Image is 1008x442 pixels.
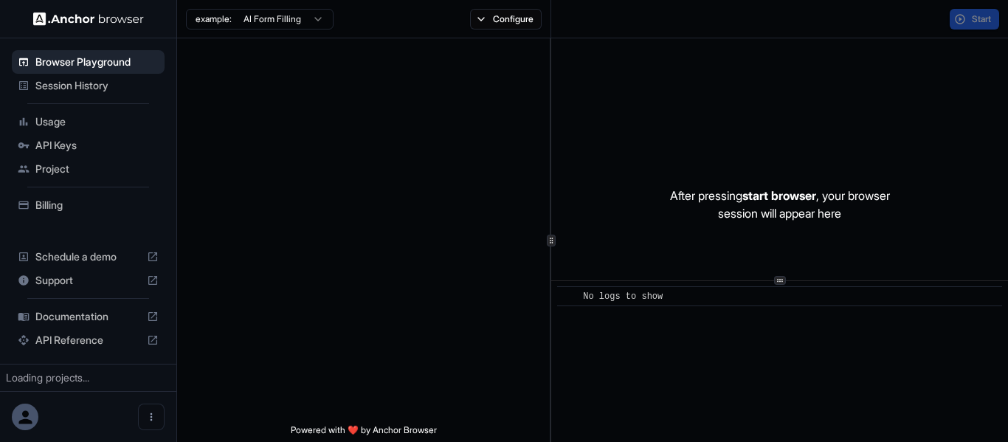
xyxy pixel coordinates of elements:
span: example: [196,13,232,25]
div: API Reference [12,328,165,352]
span: ​ [565,289,572,304]
div: Billing [12,193,165,217]
span: Schedule a demo [35,249,141,264]
p: After pressing , your browser session will appear here [670,187,890,222]
span: Powered with ❤️ by Anchor Browser [291,424,437,442]
span: No logs to show [583,291,663,302]
div: Session History [12,74,165,97]
span: API Reference [35,333,141,348]
span: API Keys [35,138,159,153]
span: Billing [35,198,159,213]
button: Configure [470,9,542,30]
img: Anchor Logo [33,12,144,26]
span: Project [35,162,159,176]
span: Usage [35,114,159,129]
span: Documentation [35,309,141,324]
div: Project [12,157,165,181]
span: Browser Playground [35,55,159,69]
span: Session History [35,78,159,93]
div: Browser Playground [12,50,165,74]
div: Documentation [12,305,165,328]
div: Support [12,269,165,292]
button: Open menu [138,404,165,430]
div: Loading projects... [6,370,170,385]
div: API Keys [12,134,165,157]
span: start browser [742,188,816,203]
div: Schedule a demo [12,245,165,269]
span: Support [35,273,141,288]
div: Usage [12,110,165,134]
